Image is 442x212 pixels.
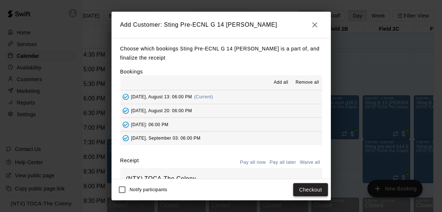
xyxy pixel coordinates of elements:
button: Waive all [298,157,322,168]
p: Choose which bookings Sting Pre-ECNL G 14 [PERSON_NAME] is a part of, and finalize the receipt [120,44,322,62]
button: Added - Collect Payment[DATE]: 06:00 PM [120,118,322,131]
span: Notify participants [130,187,167,192]
h2: Add Customer: Sting Pre-ECNL G 14 [PERSON_NAME] [112,12,331,38]
button: Checkout [293,183,328,197]
button: Added - Collect Payment[DATE], August 13: 06:00 PM(Current) [120,90,322,104]
label: Receipt [120,157,139,168]
button: Added - Collect Payment [120,119,131,130]
button: Added - Collect Payment[DATE], September 03: 06:00 PM [120,132,322,145]
span: [DATE], August 13: 06:00 PM [131,94,192,99]
label: Bookings [120,69,143,75]
span: Remove all [295,79,319,86]
button: Added - Collect Payment[DATE], August 20: 06:00 PM [120,104,322,118]
button: Pay all now [238,157,268,168]
span: [DATE]: 06:00 PM [131,122,169,127]
button: Added - Collect Payment [120,105,131,116]
button: Added - Collect Payment [120,133,131,144]
button: Remove all [292,77,322,88]
button: Add all [269,77,292,88]
span: (Current) [194,94,213,99]
button: Added - Collect Payment [120,91,131,102]
span: Add all [274,79,288,86]
h6: (NTX) TOCA-The Colony [126,174,316,183]
span: [DATE], August 20: 06:00 PM [131,108,192,113]
button: Pay all later [268,157,298,168]
span: [DATE], September 03: 06:00 PM [131,136,201,141]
